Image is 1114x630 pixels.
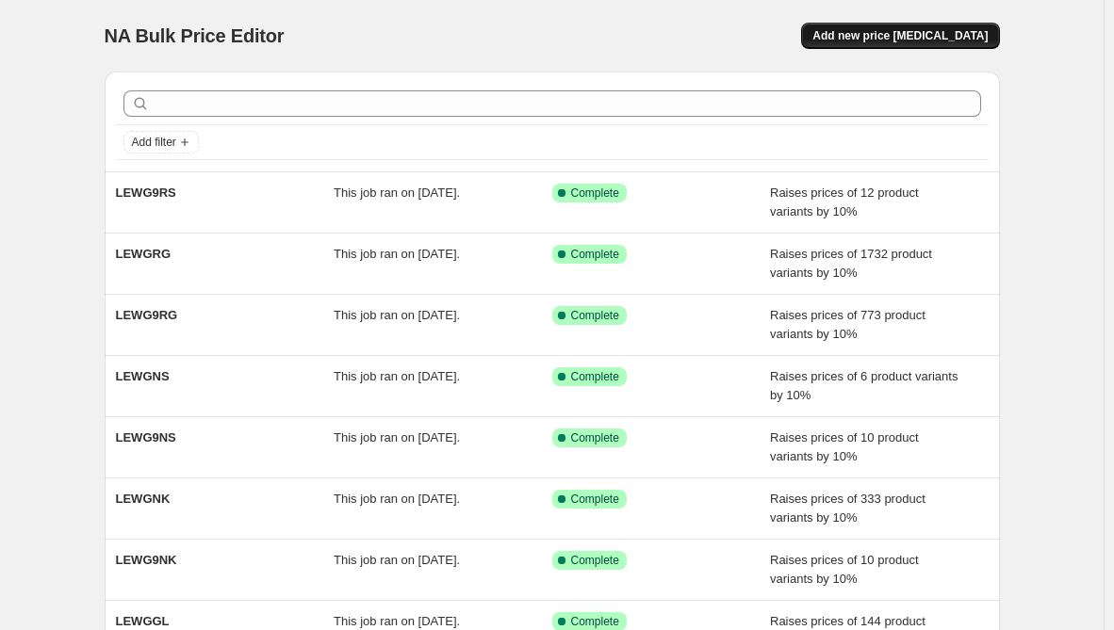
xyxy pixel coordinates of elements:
span: Add new price [MEDICAL_DATA] [812,28,988,43]
span: Raises prices of 6 product variants by 10% [770,369,958,402]
span: Raises prices of 773 product variants by 10% [770,308,926,341]
span: LEWG9NK [116,553,177,567]
span: Raises prices of 10 product variants by 10% [770,430,919,463]
span: LEWGGL [116,614,170,628]
span: Complete [571,369,619,384]
span: LEWG9NS [116,430,176,444]
span: Raises prices of 12 product variants by 10% [770,186,919,218]
span: Raises prices of 10 product variants by 10% [770,553,919,586]
span: NA Bulk Price Editor [105,25,285,46]
span: Complete [571,430,619,445]
span: This job ran on [DATE]. [334,553,460,567]
span: LEWGNS [116,369,170,383]
span: Complete [571,247,619,262]
button: Add filter [123,131,199,153]
span: Complete [571,186,619,201]
span: Complete [571,614,619,629]
span: This job ran on [DATE]. [334,308,460,322]
span: This job ran on [DATE]. [334,186,460,200]
span: LEWG9RG [116,308,178,322]
span: Complete [571,308,619,323]
span: LEWGNK [116,492,171,506]
span: Add filter [132,135,176,150]
span: LEWG9RS [116,186,176,200]
span: This job ran on [DATE]. [334,430,460,444]
span: This job ran on [DATE]. [334,614,460,628]
span: This job ran on [DATE]. [334,492,460,506]
span: Complete [571,553,619,568]
span: This job ran on [DATE]. [334,247,460,261]
button: Add new price [MEDICAL_DATA] [801,23,999,49]
span: LEWGRG [116,247,172,261]
span: Raises prices of 333 product variants by 10% [770,492,926,525]
span: Raises prices of 1732 product variants by 10% [770,247,932,280]
span: This job ran on [DATE]. [334,369,460,383]
span: Complete [571,492,619,507]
